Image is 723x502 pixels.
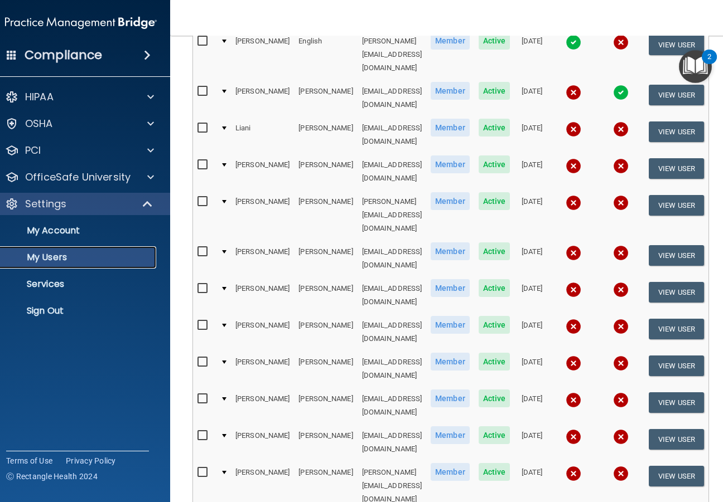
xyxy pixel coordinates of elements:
img: cross.ca9f0e7f.svg [613,429,629,445]
span: Active [479,119,510,137]
img: cross.ca9f0e7f.svg [613,355,629,371]
img: cross.ca9f0e7f.svg [613,466,629,481]
button: Open Resource Center, 2 new notifications [679,50,712,83]
td: [EMAIL_ADDRESS][DOMAIN_NAME] [358,277,427,314]
td: [EMAIL_ADDRESS][DOMAIN_NAME] [358,350,427,387]
td: [PERSON_NAME] [231,30,294,80]
span: Active [479,279,510,297]
td: [PERSON_NAME] [294,387,357,424]
img: cross.ca9f0e7f.svg [613,392,629,408]
span: Member [431,155,470,173]
button: View User [649,158,704,179]
p: OfficeSafe University [25,170,131,184]
a: PCI [5,144,154,157]
td: [PERSON_NAME][EMAIL_ADDRESS][DOMAIN_NAME] [358,30,427,80]
button: View User [649,429,704,450]
td: [EMAIL_ADDRESS][DOMAIN_NAME] [358,314,427,350]
td: [DATE] [514,30,550,80]
img: cross.ca9f0e7f.svg [566,195,581,211]
img: cross.ca9f0e7f.svg [613,35,629,50]
td: [PERSON_NAME][EMAIL_ADDRESS][DOMAIN_NAME] [358,190,427,240]
td: [PERSON_NAME] [231,314,294,350]
span: Active [479,242,510,260]
span: Active [479,316,510,334]
span: Active [479,389,510,407]
img: cross.ca9f0e7f.svg [566,392,581,408]
td: [PERSON_NAME] [231,387,294,424]
img: cross.ca9f0e7f.svg [566,429,581,445]
a: Settings [5,197,153,211]
img: cross.ca9f0e7f.svg [566,355,581,371]
span: Member [431,279,470,297]
span: Active [479,353,510,371]
td: [EMAIL_ADDRESS][DOMAIN_NAME] [358,80,427,116]
td: [PERSON_NAME] [231,153,294,190]
a: Privacy Policy [66,455,116,466]
button: View User [649,245,704,266]
td: [PERSON_NAME] [294,424,357,461]
td: [DATE] [514,277,550,314]
td: [DATE] [514,424,550,461]
img: cross.ca9f0e7f.svg [613,319,629,334]
td: [EMAIL_ADDRESS][DOMAIN_NAME] [358,424,427,461]
span: Member [431,389,470,407]
button: View User [649,195,704,216]
td: [PERSON_NAME] [231,80,294,116]
span: Member [431,192,470,210]
a: OfficeSafe University [5,170,154,184]
button: View User [649,392,704,413]
td: [PERSON_NAME] [294,190,357,240]
img: cross.ca9f0e7f.svg [613,121,629,137]
span: Member [431,426,470,444]
img: tick.e7d51cea.svg [613,85,629,100]
td: [DATE] [514,80,550,116]
p: HIPAA [25,90,54,104]
button: View User [649,355,704,376]
h4: Compliance [25,47,102,63]
td: [DATE] [514,190,550,240]
span: Member [431,353,470,371]
img: cross.ca9f0e7f.svg [613,195,629,211]
span: Member [431,316,470,334]
td: [EMAIL_ADDRESS][DOMAIN_NAME] [358,240,427,277]
span: Member [431,82,470,100]
p: PCI [25,144,41,157]
img: cross.ca9f0e7f.svg [613,158,629,174]
div: 2 [707,57,711,71]
span: Active [479,426,510,444]
td: [PERSON_NAME] [294,80,357,116]
span: Ⓒ Rectangle Health 2024 [6,471,98,482]
button: View User [649,282,704,303]
td: [PERSON_NAME] [231,190,294,240]
img: cross.ca9f0e7f.svg [566,282,581,298]
span: Active [479,82,510,100]
img: cross.ca9f0e7f.svg [566,85,581,100]
span: Active [479,463,510,481]
td: [DATE] [514,314,550,350]
td: [PERSON_NAME] [294,116,357,153]
img: cross.ca9f0e7f.svg [566,121,581,137]
td: [PERSON_NAME] [294,240,357,277]
td: [PERSON_NAME] [294,277,357,314]
td: [EMAIL_ADDRESS][DOMAIN_NAME] [358,153,427,190]
button: View User [649,85,704,105]
img: cross.ca9f0e7f.svg [566,245,581,261]
td: [DATE] [514,387,550,424]
button: View User [649,121,704,142]
span: Active [479,192,510,210]
td: [DATE] [514,240,550,277]
img: cross.ca9f0e7f.svg [566,319,581,334]
td: [PERSON_NAME] [294,350,357,387]
img: cross.ca9f0e7f.svg [566,466,581,481]
td: Liani [231,116,294,153]
button: View User [649,35,704,55]
a: OSHA [5,117,154,130]
span: Active [479,32,510,50]
td: [PERSON_NAME] [294,153,357,190]
td: [PERSON_NAME] [231,424,294,461]
button: View User [649,319,704,339]
td: [EMAIL_ADDRESS][DOMAIN_NAME] [358,116,427,153]
img: cross.ca9f0e7f.svg [613,282,629,298]
td: [DATE] [514,116,550,153]
a: Terms of Use [6,455,52,466]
